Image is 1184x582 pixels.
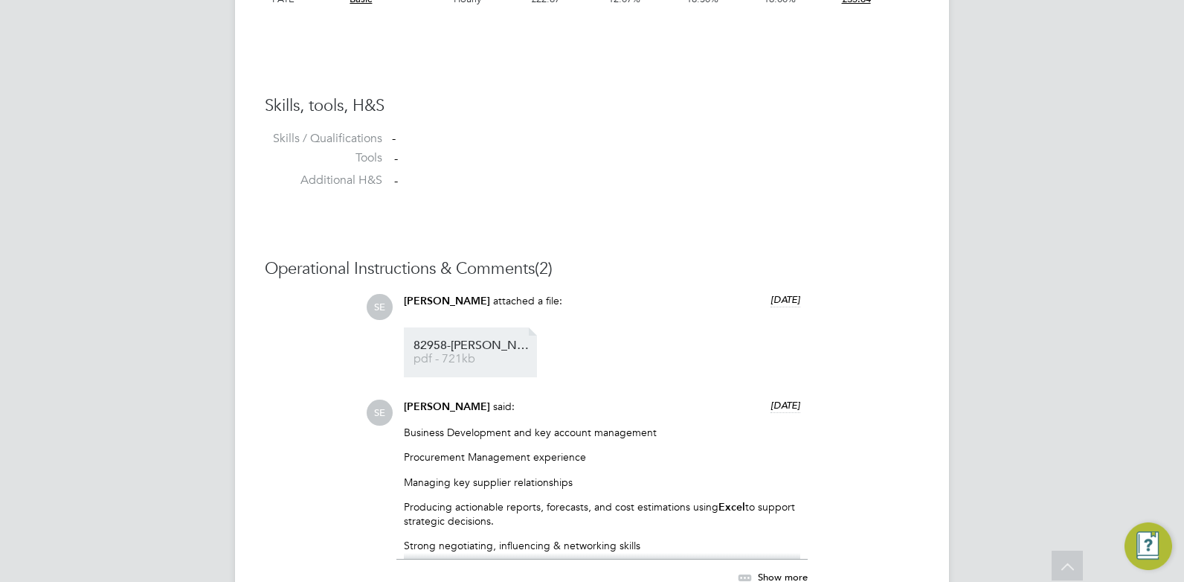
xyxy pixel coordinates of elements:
p: Strong negotiating, influencing & networking skills [404,539,800,552]
p: Producing actionable reports, forecasts, and cost estimations using to support strategic decisions. [404,500,800,528]
strong: Excel [718,501,745,514]
span: attached a file: [493,294,562,307]
span: [PERSON_NAME] [404,295,490,307]
span: - [394,151,398,166]
p: Managing key supplier relationships [404,476,800,489]
span: 82958-[PERSON_NAME]-SE-%20(1) [414,340,533,351]
div: - [392,131,919,147]
span: SE [367,400,393,426]
label: Additional H&S [265,173,382,188]
label: Tools [265,150,382,166]
label: Skills / Qualifications [265,131,382,147]
span: SE [367,294,393,320]
span: said: [493,400,515,413]
span: [PERSON_NAME] [404,400,490,413]
span: pdf - 721kb [414,354,533,365]
p: Procurement Management experience [404,450,800,464]
span: - [394,173,398,188]
span: (2) [535,258,553,278]
h3: Skills, tools, H&S [265,95,919,117]
span: [DATE] [770,399,800,412]
span: [DATE] [770,293,800,306]
p: Business Development and key account management [404,426,800,439]
a: 82958-[PERSON_NAME]-SE-%20(1) pdf - 721kb [414,340,533,365]
h3: Operational Instructions & Comments [265,258,919,280]
button: Engage Resource Center [1125,522,1172,570]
